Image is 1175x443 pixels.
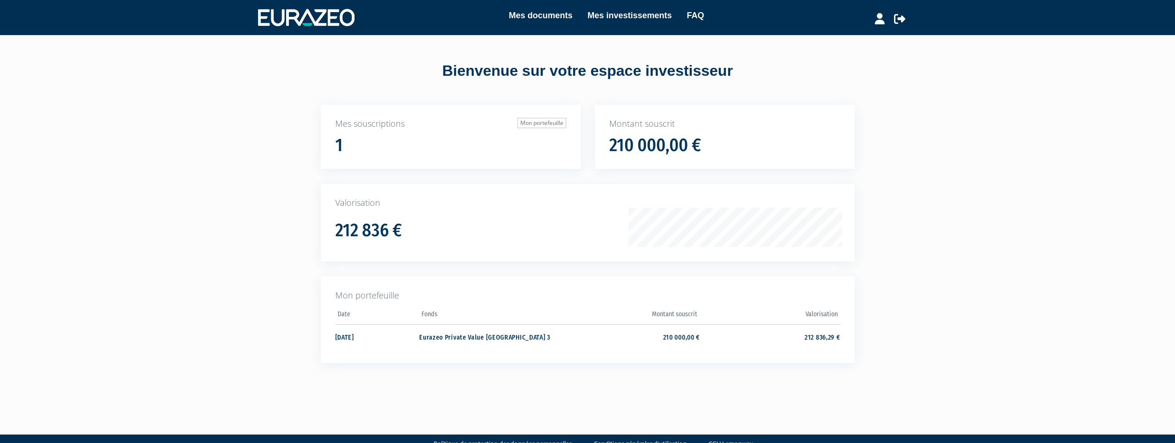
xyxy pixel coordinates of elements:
td: Eurazeo Private Value [GEOGRAPHIC_DATA] 3 [419,324,559,349]
img: 1732889491-logotype_eurazeo_blanc_rvb.png [258,9,355,26]
td: [DATE] [335,324,420,349]
div: Bienvenue sur votre espace investisseur [300,60,876,82]
th: Valorisation [700,307,840,325]
a: FAQ [687,9,704,22]
th: Fonds [419,307,559,325]
td: 210 000,00 € [560,324,700,349]
h1: 212 836 € [335,221,402,240]
th: Montant souscrit [560,307,700,325]
th: Date [335,307,420,325]
p: Mes souscriptions [335,118,566,130]
a: Mes investissements [587,9,672,22]
a: Mes documents [509,9,572,22]
h1: 210 000,00 € [609,136,701,155]
a: Mon portefeuille [517,118,566,128]
td: 212 836,29 € [700,324,840,349]
p: Valorisation [335,197,840,209]
p: Montant souscrit [609,118,840,130]
p: Mon portefeuille [335,290,840,302]
h1: 1 [335,136,343,155]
